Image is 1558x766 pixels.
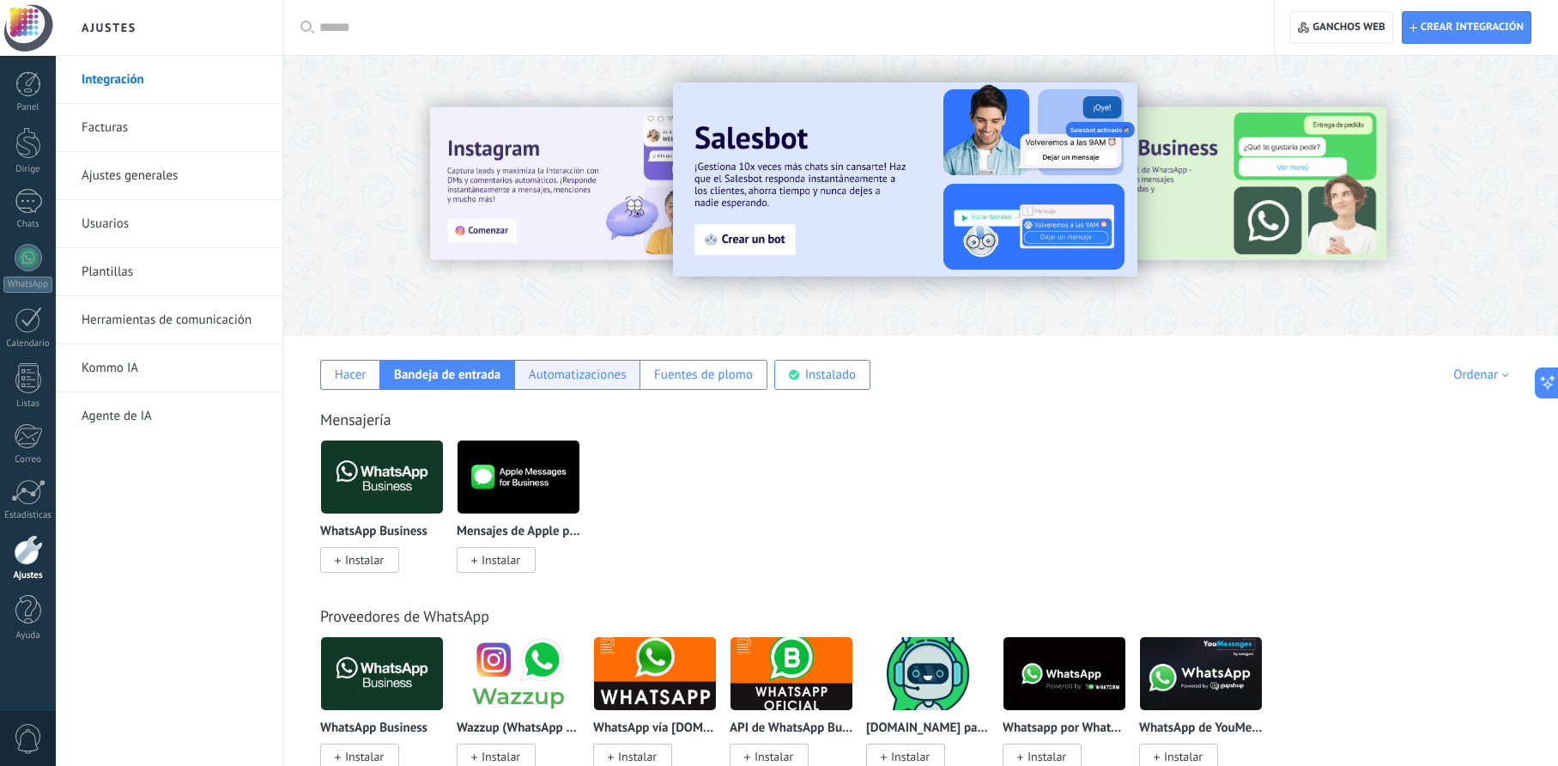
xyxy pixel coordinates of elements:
li: Usuarios [56,200,282,248]
font: Ordenar [1453,367,1498,383]
font: Instalar [345,749,384,764]
font: Dirige [15,163,39,175]
font: Instalar [482,552,520,568]
font: Ayuda [15,629,39,641]
font: Herramientas de comunicación [82,312,252,328]
img: logo_main.png [458,435,579,519]
font: Plantillas [82,264,133,280]
li: Herramientas de comunicación [56,296,282,344]
li: Ajustes generales [56,152,282,200]
font: Ganchos web [1312,21,1385,33]
font: Instalar [1028,749,1066,764]
div: Mensajes de Apple para empresas [457,440,593,593]
font: Chats [16,218,39,230]
a: Ajustes generales [82,152,265,200]
font: Panel [16,101,39,113]
font: Proveedores de WhatsApp [320,606,489,626]
font: Fuentes de plomo [654,367,753,383]
font: WhatsApp Business [320,720,427,736]
a: Usuarios [82,200,265,248]
li: Agente de IA [56,392,282,440]
img: logo_main.png [731,632,852,715]
font: WhatsApp de YouMessages [1139,720,1288,736]
img: logo_main.png [1140,632,1262,715]
font: Ajustes [82,20,136,35]
font: Instalado [805,367,856,383]
font: Integración [82,71,144,88]
a: Plantillas [82,248,265,296]
img: Diapositiva 1 [430,107,796,260]
font: Listas [16,398,39,410]
font: Correo [15,453,41,465]
font: Whatsapp por Whatcrm y Telphin [1003,720,1183,736]
img: logo_main.png [594,632,716,715]
font: Calendario [6,337,49,350]
font: Instalar [618,749,657,764]
font: Kommo IA [82,360,138,376]
li: Plantillas [56,248,282,296]
font: Wazzup (WhatsApp e Instagram) [457,720,635,736]
img: logo_main.png [867,632,989,715]
a: Herramientas de comunicación [82,296,265,344]
font: Agente de IA [82,408,152,424]
font: WhatsApp vía [DOMAIN_NAME] [593,720,766,736]
font: API de WhatsApp Business (WABA) a través de [DOMAIN_NAME] [730,720,1082,736]
li: Kommo IA [56,344,282,392]
font: Instalar [345,552,384,568]
img: Diapositiva 2 [673,82,1137,277]
font: Estadísticas [4,509,52,521]
font: Ajustes generales [82,167,178,184]
button: Crear integración [1402,11,1531,44]
font: Mensajes de Apple para empresas [457,523,642,539]
img: Diapositiva 3 [1021,107,1386,260]
img: logo_main.png [321,435,443,519]
button: Ganchos web [1290,11,1393,44]
font: Instalar [891,749,930,764]
font: [DOMAIN_NAME] para WhatsApp [866,720,1047,736]
font: Ajustes [13,569,42,581]
font: WhatsApp [8,278,48,290]
font: Mensajería [320,410,391,429]
a: Facturas [82,104,265,152]
a: Integración [82,56,265,104]
font: Usuarios [82,216,129,232]
img: logo_main.png [458,632,579,715]
li: Facturas [56,104,282,152]
div: WhatsApp Business [320,440,457,593]
font: Instalar [482,749,520,764]
img: logo_main.png [321,632,443,715]
font: Instalar [1164,749,1203,764]
img: logo_main.png [1003,632,1125,715]
font: Instalar [755,749,793,764]
li: Integración [56,56,282,104]
font: WhatsApp Business [320,523,427,539]
font: Facturas [82,119,128,136]
a: Kommo IA [82,344,265,392]
font: Automatizaciones [529,367,627,383]
font: Hacer [335,367,367,383]
a: Agente de IA [82,392,265,441]
font: Crear integración [1421,21,1524,33]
